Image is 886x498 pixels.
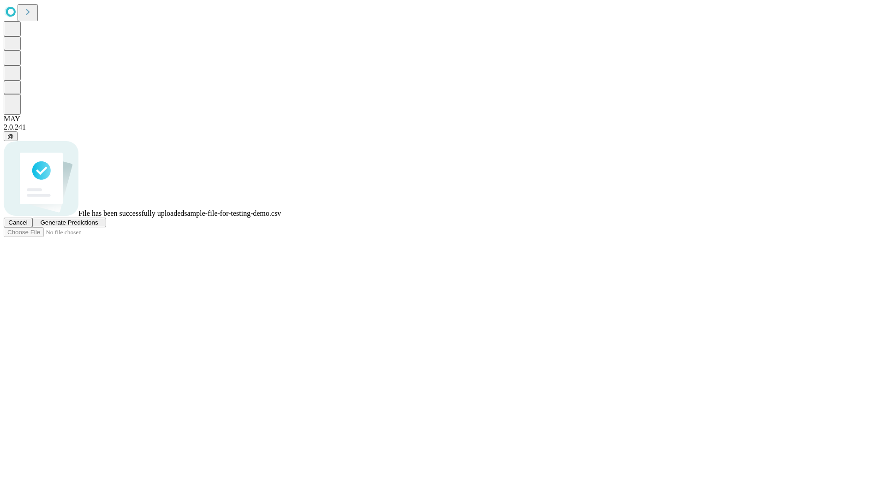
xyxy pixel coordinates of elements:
span: sample-file-for-testing-demo.csv [184,209,281,217]
span: Generate Predictions [40,219,98,226]
span: Cancel [8,219,28,226]
div: MAY [4,115,882,123]
button: @ [4,131,18,141]
div: 2.0.241 [4,123,882,131]
button: Generate Predictions [32,218,106,227]
span: @ [7,133,14,140]
button: Cancel [4,218,32,227]
span: File has been successfully uploaded [78,209,184,217]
